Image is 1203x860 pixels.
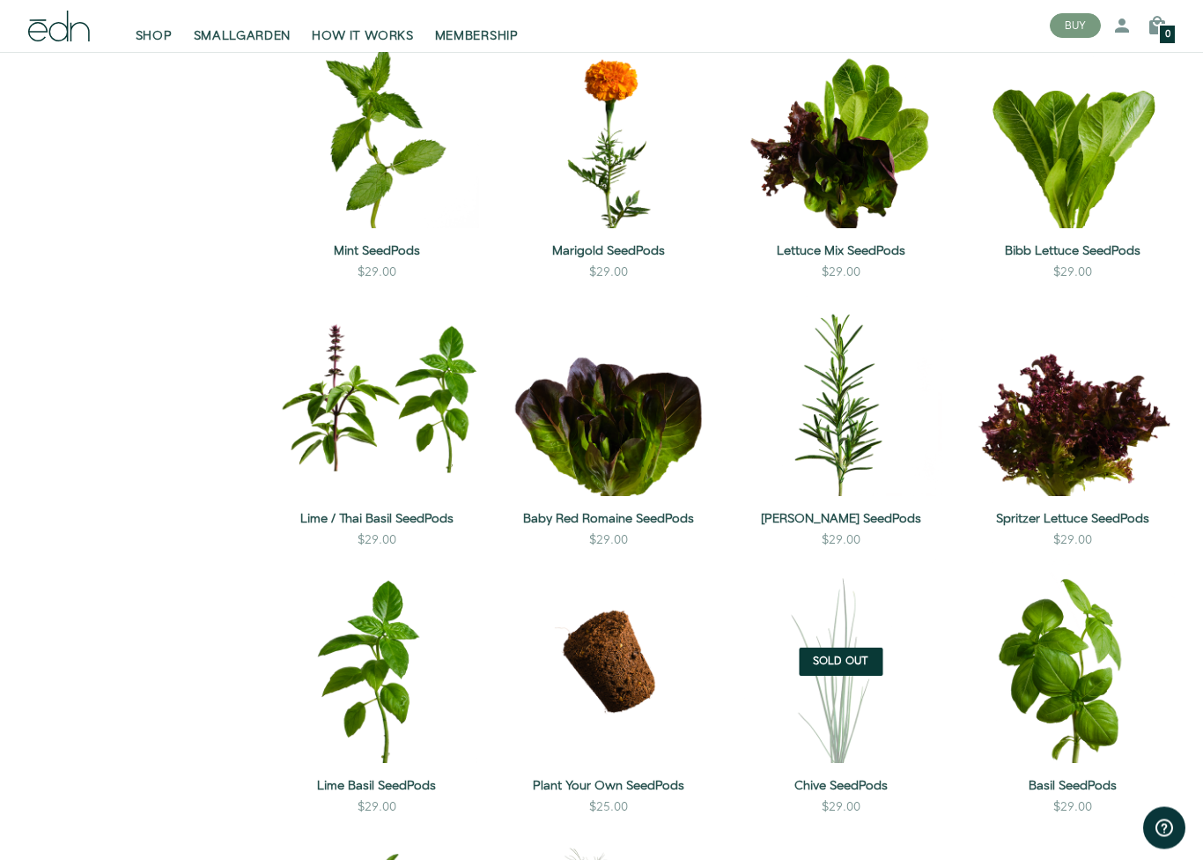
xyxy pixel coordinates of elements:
div: $29.00 [822,799,860,817]
a: SHOP [125,7,183,46]
span: MEMBERSHIP [435,28,519,46]
div: $29.00 [589,532,628,550]
a: Basil SeedPods [971,778,1176,796]
span: HOW IT WORKS [312,28,413,46]
img: Spritzer Lettuce SeedPods [971,293,1176,497]
img: Lime / Thai Basil SeedPods [275,293,479,497]
div: $29.00 [822,532,860,550]
a: Plant Your Own SeedPods [507,778,712,796]
a: Mint SeedPods [275,243,479,261]
img: Marigold SeedPods [507,26,712,230]
button: BUY [1050,14,1101,39]
a: Spritzer Lettuce SeedPods [971,511,1176,529]
a: [PERSON_NAME] SeedPods [739,511,943,529]
div: $29.00 [1053,532,1092,550]
a: HOW IT WORKS [301,7,424,46]
img: Rosemary SeedPods [739,293,943,497]
img: Chive SeedPods [739,560,943,765]
span: Sold Out [813,657,868,668]
a: Lettuce Mix SeedPods [739,243,943,261]
a: Bibb Lettuce SeedPods [971,243,1176,261]
a: Marigold SeedPods [507,243,712,261]
span: SHOP [136,28,173,46]
a: Chive SeedPods [739,778,943,796]
img: Lettuce Mix SeedPods [739,26,943,230]
div: $29.00 [358,799,396,817]
div: $29.00 [1053,264,1092,282]
iframe: Opens a widget where you can find more information [1143,807,1185,851]
div: $25.00 [589,799,628,817]
a: Lime Basil SeedPods [275,778,479,796]
div: $29.00 [1053,799,1092,817]
a: MEMBERSHIP [424,7,529,46]
div: $29.00 [589,264,628,282]
a: Lime / Thai Basil SeedPods [275,511,479,529]
img: Baby Red Romaine SeedPods [507,293,712,497]
a: Baby Red Romaine SeedPods [507,511,712,529]
img: Lime Basil SeedPods [275,560,479,765]
span: 0 [1165,31,1170,41]
img: Mint SeedPods [275,26,479,230]
div: $29.00 [822,264,860,282]
div: $29.00 [358,532,396,550]
span: SMALLGARDEN [194,28,292,46]
div: $29.00 [358,264,396,282]
a: SMALLGARDEN [183,7,302,46]
img: Plant Your Own SeedPods [507,560,712,765]
img: Bibb Lettuce SeedPods [971,26,1176,230]
img: Basil SeedPods [971,560,1176,765]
